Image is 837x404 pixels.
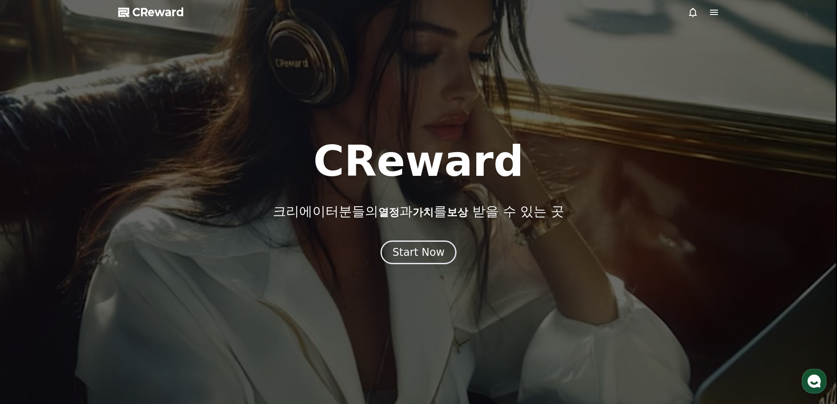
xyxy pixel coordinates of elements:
[273,204,564,219] p: 크리에이터분들의 과 를 받을 수 있는 곳
[378,206,399,218] span: 열정
[380,240,457,264] button: Start Now
[380,249,457,258] a: Start Now
[132,5,184,19] span: CReward
[392,245,445,259] div: Start Now
[413,206,434,218] span: 가치
[118,5,184,19] a: CReward
[313,140,524,182] h1: CReward
[447,206,468,218] span: 보상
